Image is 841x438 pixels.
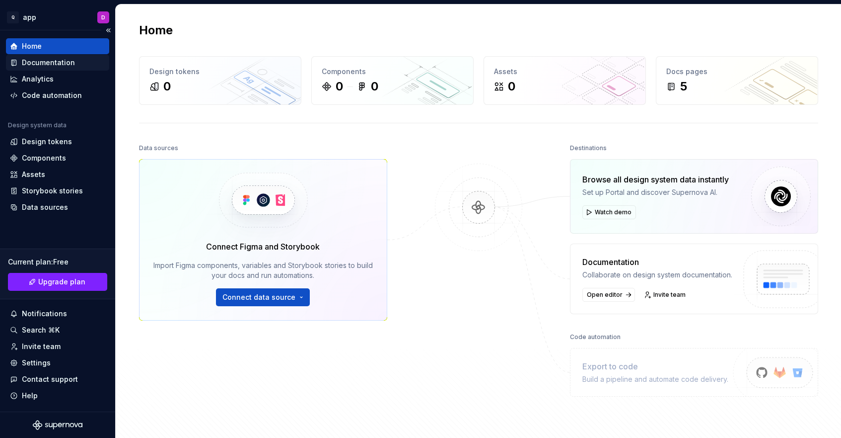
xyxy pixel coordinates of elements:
[582,288,635,302] a: Open editor
[595,208,631,216] span: Watch demo
[582,270,732,280] div: Collaborate on design system documentation.
[6,167,109,182] a: Assets
[222,292,295,302] span: Connect data source
[508,79,515,94] div: 0
[6,306,109,322] button: Notifications
[336,79,343,94] div: 0
[6,150,109,166] a: Components
[216,288,310,306] button: Connect data source
[582,256,732,268] div: Documentation
[22,74,54,84] div: Analytics
[582,205,636,219] button: Watch demo
[206,241,320,253] div: Connect Figma and Storybook
[6,71,109,87] a: Analytics
[570,330,621,344] div: Code automation
[6,134,109,150] a: Design tokens
[311,56,474,105] a: Components00
[6,388,109,404] button: Help
[8,121,67,129] div: Design system data
[656,56,818,105] a: Docs pages5
[22,90,82,100] div: Code automation
[22,170,45,179] div: Assets
[582,374,728,384] div: Build a pipeline and automate code delivery.
[38,277,85,287] span: Upgrade plan
[6,355,109,371] a: Settings
[582,174,729,185] div: Browse all design system data instantly
[8,273,107,291] a: Upgrade plan
[653,291,686,299] span: Invite team
[139,56,301,105] a: Design tokens0
[22,309,67,319] div: Notifications
[570,141,607,155] div: Destinations
[494,67,635,77] div: Assets
[23,12,36,22] div: app
[22,186,83,196] div: Storybook stories
[582,360,728,372] div: Export to code
[22,342,61,351] div: Invite team
[22,153,66,163] div: Components
[6,38,109,54] a: Home
[6,55,109,71] a: Documentation
[139,141,178,155] div: Data sources
[587,291,623,299] span: Open editor
[666,67,808,77] div: Docs pages
[101,23,115,37] button: Collapse sidebar
[322,67,463,77] div: Components
[680,79,687,94] div: 5
[22,137,72,147] div: Design tokens
[22,374,78,384] div: Contact support
[484,56,646,105] a: Assets0
[22,202,68,212] div: Data sources
[6,88,109,103] a: Code automation
[7,11,19,23] div: Q
[641,288,690,302] a: Invite team
[6,371,109,387] button: Contact support
[6,339,109,354] a: Invite team
[22,58,75,68] div: Documentation
[8,257,107,267] div: Current plan : Free
[582,187,729,197] div: Set up Portal and discover Supernova AI.
[163,79,171,94] div: 0
[22,41,42,51] div: Home
[153,261,373,280] div: Import Figma components, variables and Storybook stories to build your docs and run automations.
[139,22,173,38] h2: Home
[33,420,82,430] svg: Supernova Logo
[22,358,51,368] div: Settings
[22,391,38,401] div: Help
[6,183,109,199] a: Storybook stories
[6,199,109,215] a: Data sources
[2,6,113,28] button: QappD
[101,13,105,21] div: D
[22,325,60,335] div: Search ⌘K
[371,79,378,94] div: 0
[6,322,109,338] button: Search ⌘K
[149,67,291,77] div: Design tokens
